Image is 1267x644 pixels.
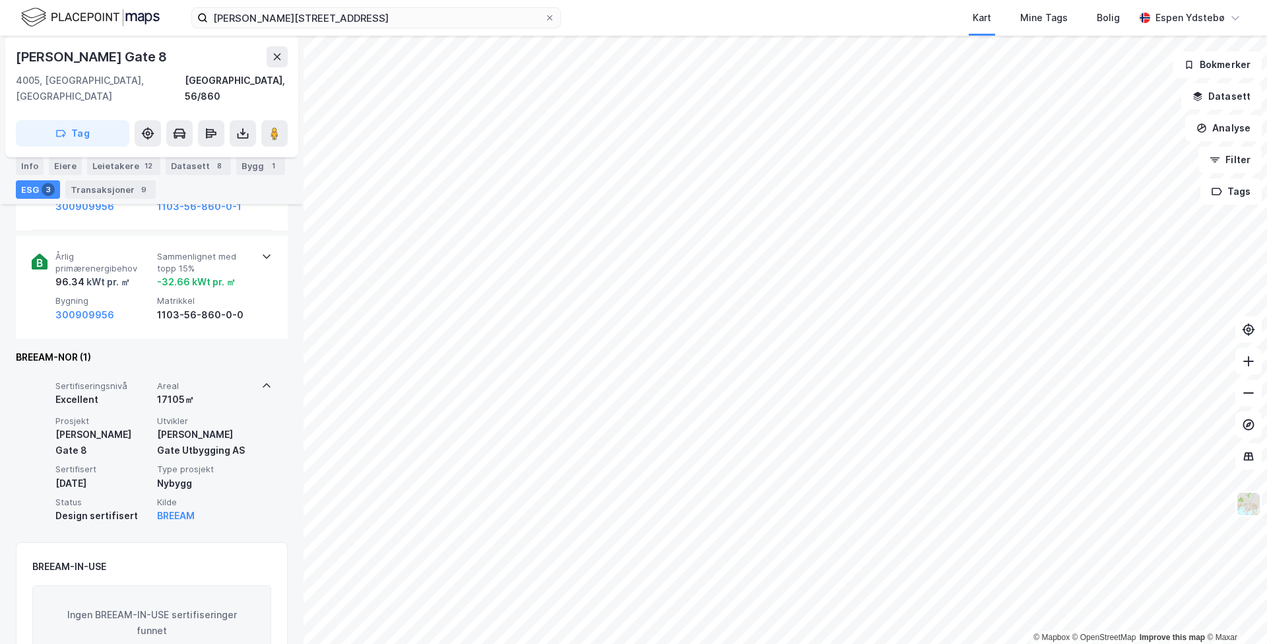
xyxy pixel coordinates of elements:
[973,10,991,26] div: Kart
[42,183,55,196] div: 3
[157,199,242,215] button: 1103-56-860-0-1
[55,392,152,408] div: Excellent
[1097,10,1120,26] div: Bolig
[55,427,152,458] div: [PERSON_NAME] Gate 8
[16,120,129,147] button: Tag
[137,183,150,196] div: 9
[1200,178,1262,205] button: Tags
[55,497,152,508] span: Status
[1185,115,1262,141] button: Analyse
[166,157,231,175] div: Datasett
[157,380,253,392] span: Areal
[1173,52,1262,78] button: Bokmerker
[55,464,152,475] span: Sertifisert
[84,274,130,290] div: kWt pr. ㎡
[208,8,544,28] input: Søk på adresse, matrikkel, gårdeiere, leietakere eller personer
[157,497,253,508] span: Kilde
[16,157,44,175] div: Info
[55,476,152,491] div: [DATE]
[1181,83,1262,110] button: Datasett
[157,392,253,408] div: 17105㎡
[157,307,253,323] div: 1103-56-860-0-0
[16,46,170,67] div: [PERSON_NAME] Gate 8
[55,251,152,274] span: Årlig primærenergibehov
[157,464,253,475] span: Type prosjekt
[1236,491,1261,517] img: Z
[16,180,60,199] div: ESG
[1201,581,1267,644] div: Kontrollprogram for chat
[157,508,195,524] button: BREEAM
[1155,10,1225,26] div: Espen Ydstebø
[32,559,106,575] div: BREEAM-IN-USE
[49,157,82,175] div: Eiere
[1033,633,1070,642] a: Mapbox
[55,508,152,524] div: Design sertifisert
[65,180,156,199] div: Transaksjoner
[267,159,280,172] div: 1
[55,199,114,215] button: 300909956
[55,274,130,290] div: 96.34
[16,73,185,104] div: 4005, [GEOGRAPHIC_DATA], [GEOGRAPHIC_DATA]
[21,6,160,29] img: logo.f888ab2527a4732fd821a326f86c7f29.svg
[157,427,253,458] div: [PERSON_NAME] Gate Utbygging AS
[157,476,253,491] div: Nybygg
[157,295,253,306] span: Matrikkel
[87,157,160,175] div: Leietakere
[236,157,285,175] div: Bygg
[1072,633,1136,642] a: OpenStreetMap
[212,159,226,172] div: 8
[1201,581,1267,644] iframe: Chat Widget
[55,295,152,306] span: Bygning
[1198,147,1262,173] button: Filter
[16,349,288,365] div: BREEAM-NOR (1)
[1020,10,1068,26] div: Mine Tags
[55,307,114,323] button: 300909956
[55,380,152,392] span: Sertifiseringsnivå
[55,415,152,427] span: Prosjekt
[157,274,236,290] div: -32.66 kWt pr. ㎡
[1140,633,1205,642] a: Improve this map
[185,73,288,104] div: [GEOGRAPHIC_DATA], 56/860
[157,251,253,274] span: Sammenlignet med topp 15%
[142,159,155,172] div: 12
[157,415,253,427] span: Utvikler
